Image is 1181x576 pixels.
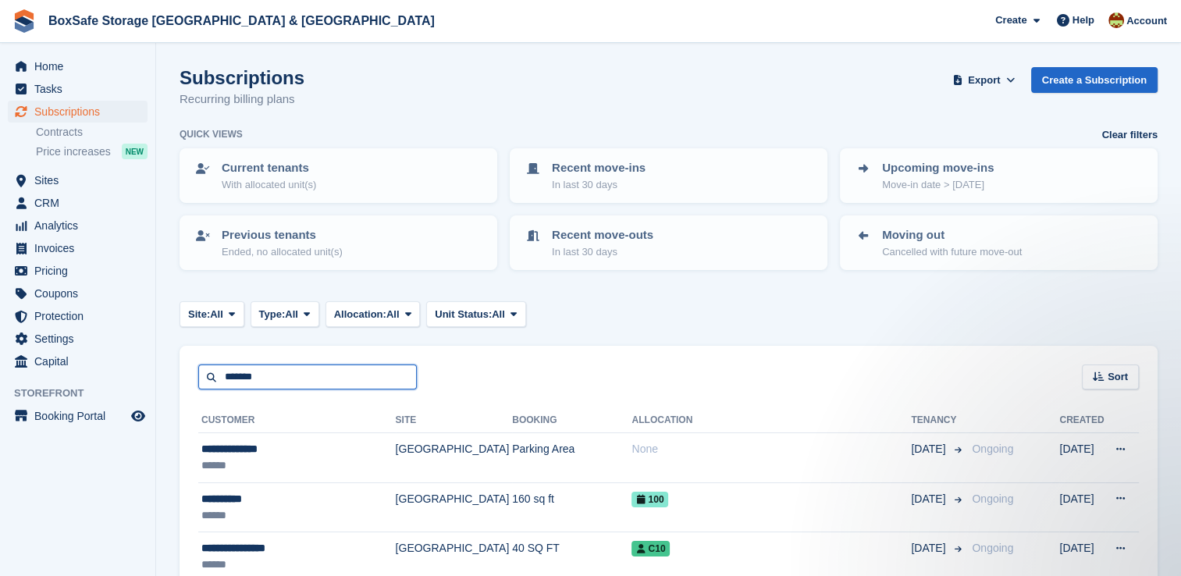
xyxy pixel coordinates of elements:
span: Analytics [34,215,128,236]
a: menu [8,283,148,304]
h1: Subscriptions [180,67,304,88]
span: All [210,307,223,322]
span: All [285,307,298,322]
th: Allocation [631,408,911,433]
button: Export [950,67,1019,93]
a: Upcoming move-ins Move-in date > [DATE] [841,150,1156,201]
td: [GEOGRAPHIC_DATA] [396,433,513,483]
a: menu [8,405,148,427]
a: menu [8,215,148,236]
p: Previous tenants [222,226,343,244]
th: Tenancy [911,408,966,433]
span: Allocation: [334,307,386,322]
span: Settings [34,328,128,350]
span: Ongoing [972,492,1013,505]
p: In last 30 days [552,244,653,260]
a: menu [8,192,148,214]
p: In last 30 days [552,177,646,193]
td: Parking Area [512,433,631,483]
a: menu [8,350,148,372]
p: Ended, no allocated unit(s) [222,244,343,260]
img: Kim [1108,12,1124,28]
span: [DATE] [911,540,948,556]
p: Upcoming move-ins [882,159,994,177]
span: Sort [1108,369,1128,385]
a: BoxSafe Storage [GEOGRAPHIC_DATA] & [GEOGRAPHIC_DATA] [42,8,441,34]
button: Type: All [251,301,319,327]
span: Home [34,55,128,77]
span: Protection [34,305,128,327]
a: Price increases NEW [36,143,148,160]
td: [GEOGRAPHIC_DATA] [396,482,513,532]
span: Subscriptions [34,101,128,123]
p: Current tenants [222,159,316,177]
button: Site: All [180,301,244,327]
span: 100 [631,492,668,507]
th: Customer [198,408,396,433]
h6: Quick views [180,127,243,141]
a: menu [8,101,148,123]
a: Current tenants With allocated unit(s) [181,150,496,201]
span: C10 [631,541,670,556]
a: Clear filters [1101,127,1158,143]
th: Created [1059,408,1105,433]
a: menu [8,260,148,282]
span: Account [1126,13,1167,29]
span: Ongoing [972,542,1013,554]
a: menu [8,305,148,327]
a: Preview store [129,407,148,425]
span: Capital [34,350,128,372]
a: menu [8,328,148,350]
span: Tasks [34,78,128,100]
span: Invoices [34,237,128,259]
span: [DATE] [911,491,948,507]
p: Recent move-outs [552,226,653,244]
p: Moving out [882,226,1022,244]
span: Coupons [34,283,128,304]
div: None [631,441,911,457]
span: Type: [259,307,286,322]
span: Export [968,73,1000,88]
td: [DATE] [1059,433,1105,483]
p: Cancelled with future move-out [882,244,1022,260]
a: menu [8,237,148,259]
span: Create [995,12,1026,28]
span: Unit Status: [435,307,492,322]
td: 160 sq ft [512,482,631,532]
a: Create a Subscription [1031,67,1158,93]
span: Storefront [14,386,155,401]
span: Site: [188,307,210,322]
p: Move-in date > [DATE] [882,177,994,193]
span: CRM [34,192,128,214]
a: Moving out Cancelled with future move-out [841,217,1156,268]
button: Unit Status: All [426,301,525,327]
img: stora-icon-8386f47178a22dfd0bd8f6a31ec36ba5ce8667c1dd55bd0f319d3a0aa187defe.svg [12,9,36,33]
th: Booking [512,408,631,433]
span: Booking Portal [34,405,128,427]
a: menu [8,55,148,77]
a: Recent move-outs In last 30 days [511,217,826,268]
a: Recent move-ins In last 30 days [511,150,826,201]
th: Site [396,408,513,433]
p: With allocated unit(s) [222,177,316,193]
span: Price increases [36,144,111,159]
td: [DATE] [1059,482,1105,532]
span: [DATE] [911,441,948,457]
span: All [492,307,505,322]
span: Sites [34,169,128,191]
a: menu [8,78,148,100]
p: Recent move-ins [552,159,646,177]
p: Recurring billing plans [180,91,304,108]
a: Contracts [36,125,148,140]
a: menu [8,169,148,191]
a: Previous tenants Ended, no allocated unit(s) [181,217,496,268]
span: All [386,307,400,322]
span: Help [1073,12,1094,28]
div: NEW [122,144,148,159]
span: Ongoing [972,443,1013,455]
button: Allocation: All [325,301,421,327]
span: Pricing [34,260,128,282]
